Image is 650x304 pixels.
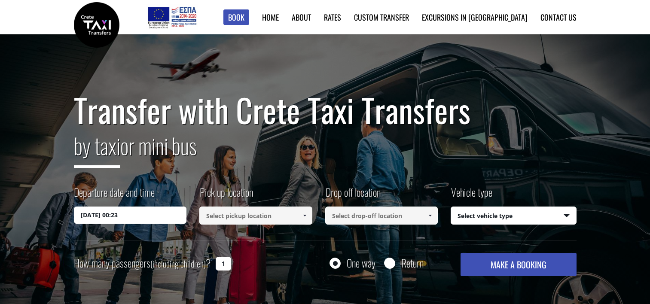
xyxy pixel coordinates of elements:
label: Return [401,258,424,268]
a: Home [262,12,279,23]
a: Crete Taxi Transfers | Safe Taxi Transfer Services from to Heraklion Airport, Chania Airport, Ret... [74,19,119,28]
a: Book [223,9,249,25]
label: Pick up location [199,185,253,207]
img: e-bannersEUERDF180X90.jpg [146,4,198,30]
span: by taxi [74,129,120,168]
a: About [292,12,311,23]
label: Drop off location [325,185,381,207]
button: MAKE A BOOKING [461,253,576,276]
h1: Transfer with Crete Taxi Transfers [74,92,577,128]
h2: or mini bus [74,128,577,174]
label: How many passengers ? [74,253,211,274]
label: Vehicle type [451,185,492,207]
a: Contact us [540,12,577,23]
img: Crete Taxi Transfers | Safe Taxi Transfer Services from to Heraklion Airport, Chania Airport, Ret... [74,2,119,48]
a: Custom Transfer [354,12,409,23]
small: (including children) [150,257,206,270]
input: Select pickup location [199,207,312,225]
label: One way [347,258,375,268]
a: Show All Items [423,207,437,225]
a: Show All Items [297,207,311,225]
a: Excursions in [GEOGRAPHIC_DATA] [422,12,528,23]
a: Rates [324,12,341,23]
input: Select drop-off location [325,207,438,225]
label: Departure date and time [74,185,155,207]
span: Select vehicle type [451,207,576,225]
